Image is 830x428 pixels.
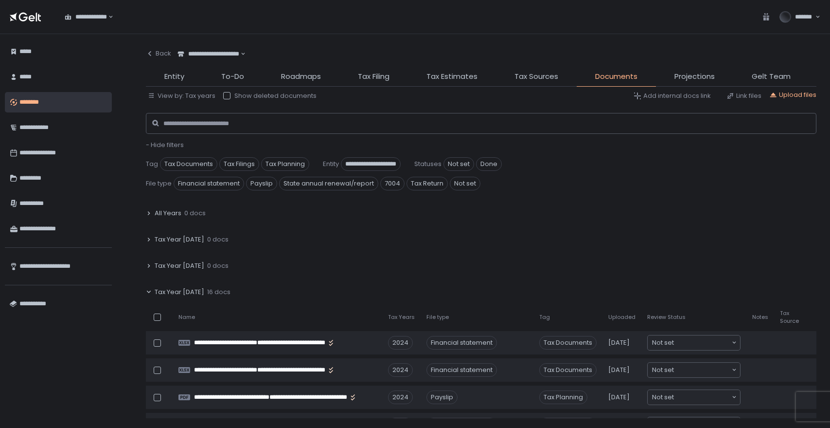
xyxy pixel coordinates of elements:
span: Tax Estimates [426,71,477,82]
button: - Hide filters [146,141,184,149]
span: Entity [164,71,184,82]
span: Entity [323,160,339,168]
div: 2024 [388,336,413,350]
div: Search for option [648,390,740,405]
span: 0 docs [207,235,229,244]
span: Name [178,314,195,321]
span: Tax Documents [160,157,217,171]
button: Link files [726,92,761,100]
span: Roadmaps [281,71,321,82]
span: Done [476,157,502,171]
span: Notes [752,314,768,321]
span: 0 docs [184,209,206,218]
input: Search for option [674,338,731,348]
span: Tax Year [DATE] [155,288,204,297]
span: Projections [674,71,715,82]
span: Tag [146,160,158,168]
span: Tax Filings [219,157,259,171]
div: Financial statement [426,363,497,377]
span: [DATE] [608,366,630,374]
input: Search for option [107,12,107,22]
div: Search for option [648,363,740,377]
input: Search for option [239,49,240,59]
span: Gelt Team [752,71,791,82]
span: Tax Documents [539,363,597,377]
span: 16 docs [207,288,230,297]
span: Not set [450,177,480,190]
span: Review Status [647,314,686,321]
span: Not set [652,338,674,348]
span: Tax Planning [539,391,587,404]
span: Payslip [246,177,277,190]
span: Documents [595,71,637,82]
span: File type [146,179,172,188]
div: Payslip [426,391,458,404]
button: Upload files [769,91,816,99]
span: Tax Planning [261,157,309,171]
span: Tax Year [DATE] [155,261,204,270]
input: Search for option [674,392,731,402]
div: 2024 [388,363,413,377]
span: Not set [652,365,674,375]
span: Uploaded [608,314,636,321]
span: State annual renewal/report [279,177,378,190]
button: Add internal docs link [634,92,711,100]
div: Search for option [171,44,246,64]
div: Back [146,49,171,58]
span: - Hide filters [146,140,184,149]
span: Tax Year [DATE] [155,235,204,244]
input: Search for option [674,365,731,375]
div: 2024 [388,391,413,404]
span: Tag [539,314,550,321]
span: [DATE] [608,338,630,347]
span: Tax Years [388,314,415,321]
span: Tax Documents [539,336,597,350]
span: All Years [155,209,181,218]
span: 0 docs [207,261,229,270]
span: Tax Return [406,177,448,190]
div: Search for option [648,335,740,350]
span: Tax Source [780,310,799,324]
span: Financial statement [174,177,244,190]
span: Tax Filing [358,71,389,82]
span: To-Do [221,71,244,82]
span: Statuses [414,160,441,168]
div: Financial statement [426,336,497,350]
span: File type [426,314,449,321]
span: [DATE] [608,393,630,402]
span: Not set [652,392,674,402]
span: Not set [443,157,474,171]
div: Search for option [58,7,113,27]
span: 7004 [380,177,405,190]
button: Back [146,44,171,63]
span: Tax Sources [514,71,558,82]
button: View by: Tax years [148,92,215,100]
